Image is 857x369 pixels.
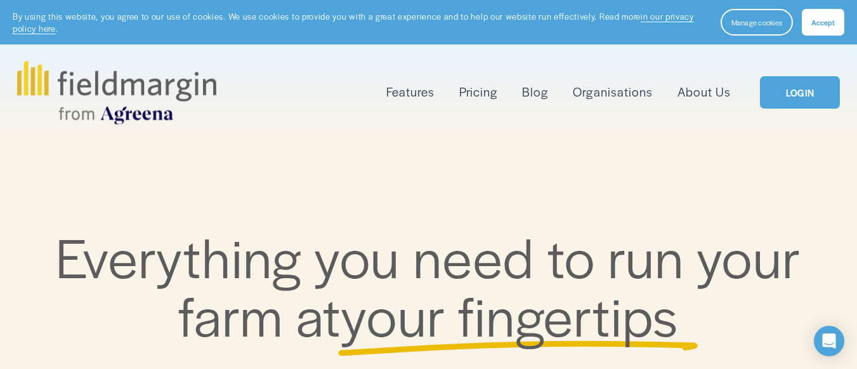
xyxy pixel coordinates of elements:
[341,276,679,352] span: your fingertips
[731,17,782,27] span: Manage cookies
[814,326,844,356] div: Open Intercom Messenger
[811,17,835,27] span: Accept
[386,82,435,102] a: folder dropdown
[802,9,844,36] button: Accept
[56,218,814,352] span: Everything you need to run your farm at
[459,82,497,102] a: Pricing
[13,10,708,35] p: By using this website, you agree to our use of cookies. We use cookies to provide you with a grea...
[677,82,731,102] a: About Us
[573,82,652,102] a: Organisations
[17,61,216,124] img: fieldmargin.com
[522,82,548,102] a: Blog
[760,76,840,109] a: LOGIN
[13,10,694,34] a: in our privacy policy here
[386,83,435,101] span: Features
[721,9,793,36] button: Manage cookies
